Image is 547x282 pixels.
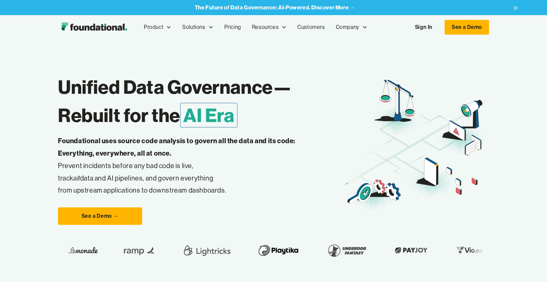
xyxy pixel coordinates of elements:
img: Foundational Logo [58,21,130,34]
a: Pricing [219,16,247,38]
div: Solutions [182,23,205,32]
p: Prevent incidents before any bad code is live, track data and AI pipelines, and govern everything... [58,135,317,197]
a: Sign In [408,20,439,34]
a: Customers [292,16,330,38]
span: AI Era [180,103,237,127]
a: home [58,21,130,34]
div: Product [144,23,163,32]
img: Payjoy [360,245,400,255]
div: Solutions [177,16,219,38]
strong: Foundational uses source code analysis to govern all the data and its code: Everything, everywher... [58,136,295,157]
img: Underdog Fantasy [293,241,339,260]
a: See a Demo → [58,207,142,225]
iframe: Chat Widget [426,204,547,282]
img: Ramp [88,241,129,260]
em: all [73,174,80,182]
div: Company [336,23,359,32]
img: Vio.com [421,245,460,255]
a: See a Demo [445,20,489,35]
img: Lightricks [150,241,201,260]
div: Company [330,16,373,38]
div: Resources [247,16,292,38]
a: The Future of Data Governance: AI-Powered. Discover More → [195,4,355,11]
div: Resources [252,23,279,32]
img: Playtika [223,241,271,260]
h1: Unified Data Governance— Rebuilt for the [58,73,345,129]
div: Product [138,16,177,38]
